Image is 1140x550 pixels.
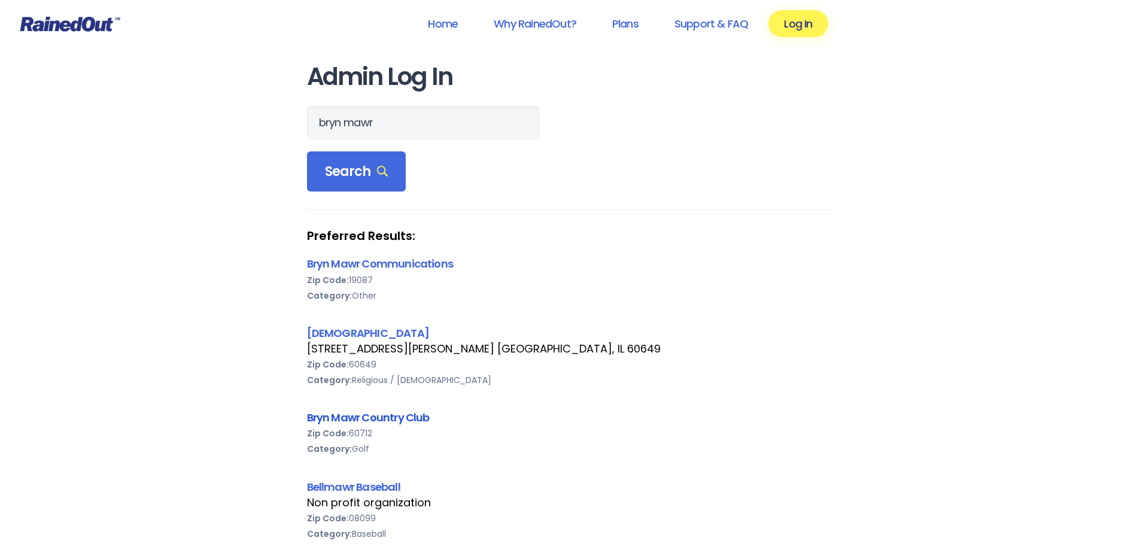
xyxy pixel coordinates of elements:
[307,479,400,494] a: Bellmawr Baseball
[307,479,834,495] div: Bellmawr Baseball
[659,10,764,37] a: Support & FAQ
[307,341,834,357] div: [STREET_ADDRESS][PERSON_NAME] [GEOGRAPHIC_DATA], IL 60649
[307,441,834,457] div: Golf
[307,325,834,341] div: [DEMOGRAPHIC_DATA]
[307,358,349,370] b: Zip Code:
[307,357,834,372] div: 60649
[307,511,834,526] div: 08099
[307,528,352,540] b: Category:
[307,274,349,286] b: Zip Code:
[307,512,349,524] b: Zip Code:
[307,372,834,388] div: Religious / [DEMOGRAPHIC_DATA]
[307,288,834,303] div: Other
[307,63,834,90] h1: Admin Log In
[307,290,352,302] b: Category:
[307,410,430,425] a: Bryn Mawr Country Club
[307,228,834,244] strong: Preferred Results:
[307,326,429,341] a: [DEMOGRAPHIC_DATA]
[307,409,834,426] div: Bryn Mawr Country Club
[478,10,592,37] a: Why RainedOut?
[307,256,454,271] a: Bryn Mawr Communications
[307,495,834,511] div: Non profit organization
[307,374,352,386] b: Category:
[412,10,473,37] a: Home
[307,443,352,455] b: Category:
[307,272,834,288] div: 19087
[325,163,388,180] span: Search
[768,10,828,37] a: Log In
[307,526,834,542] div: Baseball
[307,106,539,139] input: Search Orgs…
[307,256,834,272] div: Bryn Mawr Communications
[307,427,349,439] b: Zip Code:
[307,151,406,192] div: Search
[307,426,834,441] div: 60712
[597,10,654,37] a: Plans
